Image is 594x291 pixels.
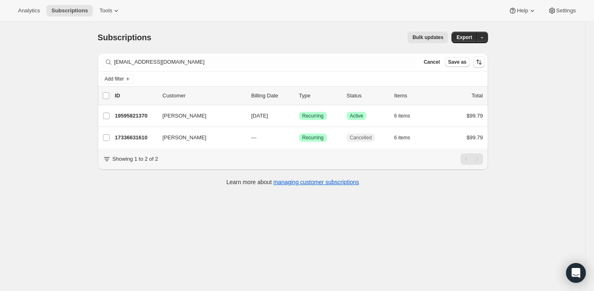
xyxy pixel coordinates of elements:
button: Settings [543,5,581,16]
span: Subscriptions [98,33,152,42]
button: [PERSON_NAME] [158,131,240,144]
span: Cancel [424,59,440,65]
div: IDCustomerBilling DateTypeStatusItemsTotal [115,92,483,100]
div: Items [394,92,435,100]
div: Type [299,92,340,100]
div: Open Intercom Messenger [566,263,586,283]
span: [DATE] [251,113,268,119]
p: Learn more about [226,178,359,186]
span: Subscriptions [51,7,88,14]
nav: Pagination [460,153,483,165]
button: Export [451,32,477,43]
button: Bulk updates [408,32,448,43]
p: Billing Date [251,92,292,100]
p: Showing 1 to 2 of 2 [113,155,158,163]
span: 6 items [394,134,410,141]
span: Analytics [18,7,40,14]
input: Filter subscribers [114,56,416,68]
span: Cancelled [350,134,372,141]
button: Help [504,5,541,16]
button: Save as [445,57,470,67]
span: [PERSON_NAME] [163,112,207,120]
div: 17336631610[PERSON_NAME]---SuccessRecurringCancelled6 items$99.79 [115,132,483,143]
span: Recurring [302,113,324,119]
span: 6 items [394,113,410,119]
button: Subscriptions [46,5,93,16]
span: Recurring [302,134,324,141]
span: Active [350,113,364,119]
span: [PERSON_NAME] [163,134,207,142]
button: Sort the results [473,56,485,68]
button: Tools [94,5,125,16]
span: Bulk updates [412,34,443,41]
span: Tools [99,7,112,14]
span: Export [456,34,472,41]
span: Settings [556,7,576,14]
p: 17336631610 [115,134,156,142]
button: [PERSON_NAME] [158,109,240,122]
span: Save as [448,59,467,65]
button: Cancel [420,57,443,67]
div: 19595821370[PERSON_NAME][DATE]SuccessRecurringSuccessActive6 items$99.79 [115,110,483,122]
p: Total [472,92,483,100]
span: $99.79 [467,113,483,119]
span: --- [251,134,257,141]
a: managing customer subscriptions [273,179,359,185]
p: Status [347,92,388,100]
span: $99.79 [467,134,483,141]
span: Help [517,7,528,14]
button: Analytics [13,5,45,16]
p: 19595821370 [115,112,156,120]
button: 6 items [394,110,419,122]
p: ID [115,92,156,100]
button: Add filter [101,74,134,84]
p: Customer [163,92,245,100]
span: Add filter [105,76,124,82]
button: 6 items [394,132,419,143]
